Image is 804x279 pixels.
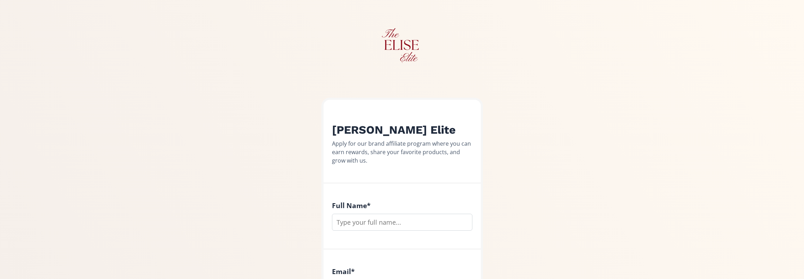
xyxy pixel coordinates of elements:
[332,123,472,137] h2: [PERSON_NAME] Elite
[332,214,472,231] input: Type your full name...
[332,201,472,210] h4: Full Name *
[332,267,472,275] h4: Email *
[380,23,424,67] img: KBXJ6hnwfgH2
[332,139,472,165] div: Apply for our brand affiliate program where you can earn rewards, share your favorite products, a...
